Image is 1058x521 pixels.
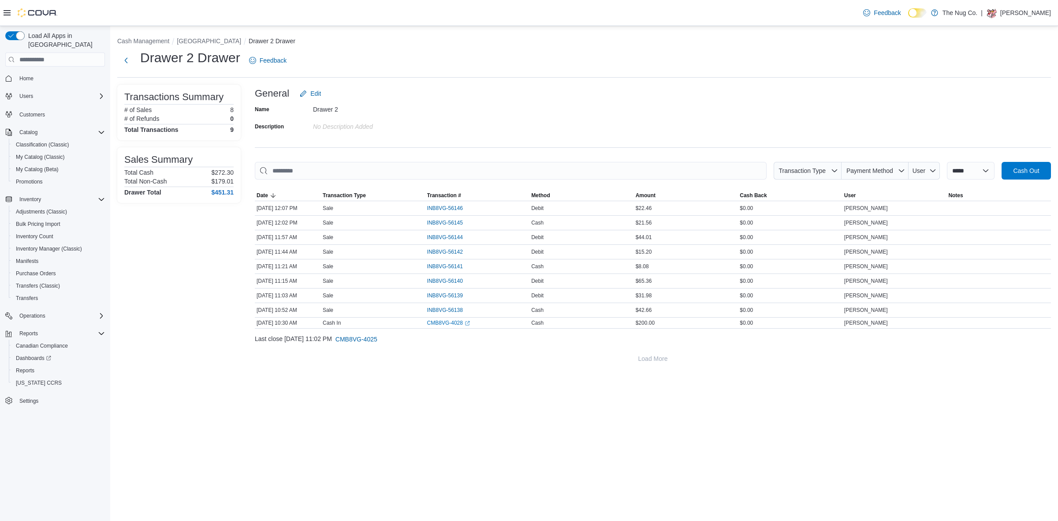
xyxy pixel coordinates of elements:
button: Operations [2,310,108,322]
label: Description [255,123,284,130]
button: Catalog [16,127,41,138]
div: Last close [DATE] 11:02 PM [255,330,1051,348]
span: Edit [310,89,321,98]
button: CMB8VG-4025 [332,330,381,348]
p: | [981,7,983,18]
span: INB8VG-56138 [427,307,463,314]
span: Transfers [16,295,38,302]
button: Drawer 2 Drawer [249,37,295,45]
span: $22.46 [636,205,652,212]
span: $42.66 [636,307,652,314]
span: Debit [531,277,544,285]
button: Inventory [16,194,45,205]
div: $0.00 [738,290,842,301]
span: Method [531,192,550,199]
span: INB8VG-56140 [427,277,463,285]
button: INB8VG-56145 [427,217,472,228]
p: Sale [323,292,333,299]
a: Dashboards [9,352,108,364]
button: Notes [946,190,1051,201]
span: INB8VG-56139 [427,292,463,299]
a: Home [16,73,37,84]
button: Date [255,190,321,201]
a: Transfers (Classic) [12,281,63,291]
span: Debit [531,292,544,299]
a: My Catalog (Classic) [12,152,68,162]
div: [DATE] 12:02 PM [255,217,321,228]
span: $21.56 [636,219,652,226]
a: CMB8VG-4028External link [427,319,470,326]
span: Cash [531,263,544,270]
span: Cash [531,319,544,326]
a: My Catalog (Beta) [12,164,62,175]
h4: Total Transactions [124,126,179,133]
button: Reports [2,327,108,340]
span: Users [16,91,105,101]
h1: Drawer 2 Drawer [140,49,240,67]
span: $8.08 [636,263,649,270]
a: Settings [16,396,42,406]
p: Sale [323,263,333,270]
span: Settings [16,395,105,406]
button: Users [2,90,108,102]
div: [DATE] 10:52 AM [255,305,321,315]
button: My Catalog (Beta) [9,163,108,176]
div: $0.00 [738,318,842,328]
span: [PERSON_NAME] [844,277,888,285]
span: Adjustments (Classic) [16,208,67,215]
span: $44.01 [636,234,652,241]
button: Transfers [9,292,108,304]
label: Name [255,106,269,113]
span: Inventory Manager (Classic) [12,244,105,254]
span: Transaction Type [779,167,826,174]
button: Inventory Manager (Classic) [9,243,108,255]
button: INB8VG-56139 [427,290,472,301]
span: Transfers (Classic) [12,281,105,291]
span: [PERSON_NAME] [844,319,888,326]
button: Home [2,72,108,85]
div: [DATE] 11:44 AM [255,247,321,257]
button: INB8VG-56144 [427,232,472,243]
a: Feedback [246,52,290,69]
button: Payment Method [842,162,909,180]
p: Sale [323,234,333,241]
span: Promotions [16,178,43,185]
button: Transaction Type [321,190,425,201]
div: [DATE] 11:21 AM [255,261,321,272]
a: Reports [12,365,38,376]
span: Cash [531,307,544,314]
a: Inventory Count [12,231,57,242]
span: Customers [19,111,45,118]
span: INB8VG-56142 [427,248,463,255]
h6: # of Sales [124,106,152,113]
p: Sale [323,219,333,226]
p: $272.30 [211,169,234,176]
span: $15.20 [636,248,652,255]
span: Bulk Pricing Import [16,221,60,228]
button: Transaction # [425,190,530,201]
button: Promotions [9,176,108,188]
span: Users [19,93,33,100]
span: Cash Out [1013,166,1039,175]
button: Inventory Count [9,230,108,243]
button: User [909,162,940,180]
h3: Sales Summary [124,154,193,165]
span: Reports [16,367,34,374]
span: [PERSON_NAME] [844,205,888,212]
button: Classification (Classic) [9,139,108,151]
span: Reports [19,330,38,337]
p: Cash In [323,319,341,326]
span: Inventory [19,196,41,203]
span: Catalog [19,129,37,136]
button: Operations [16,311,49,321]
span: Canadian Compliance [12,341,105,351]
h4: 9 [230,126,234,133]
button: Customers [2,108,108,120]
span: Debit [531,248,544,255]
span: Inventory Count [12,231,105,242]
span: Purchase Orders [16,270,56,277]
span: INB8VG-56144 [427,234,463,241]
nav: Complex example [5,68,105,430]
span: Customers [16,109,105,120]
div: $0.00 [738,203,842,214]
